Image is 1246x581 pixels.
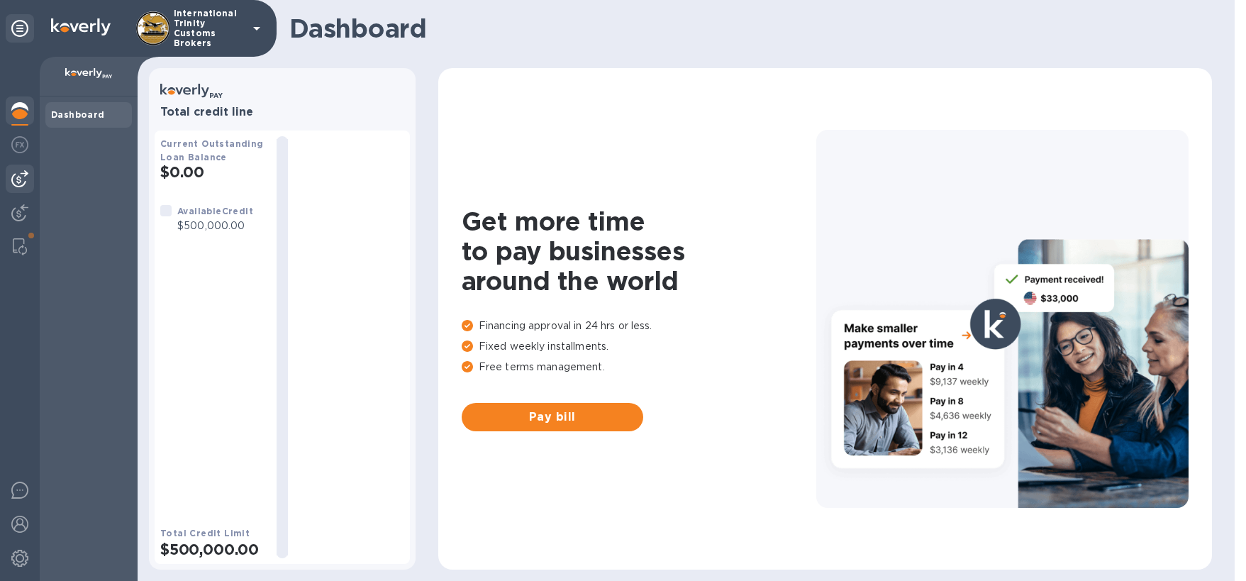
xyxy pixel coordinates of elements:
p: Financing approval in 24 hrs or less. [462,319,816,333]
img: Foreign exchange [11,136,28,153]
h1: Get more time to pay businesses around the world [462,206,816,296]
p: $500,000.00 [177,218,253,233]
b: Total Credit Limit [160,528,250,538]
h1: Dashboard [289,13,1205,43]
h3: Total credit line [160,106,404,119]
h2: $500,000.00 [160,541,265,558]
img: Logo [51,18,111,35]
span: Pay bill [473,409,632,426]
b: Dashboard [51,109,105,120]
b: Current Outstanding Loan Balance [160,138,264,162]
p: International Trinity Customs Brokers [174,9,245,48]
b: Available Credit [177,206,253,216]
h2: $0.00 [160,163,265,181]
div: Unpin categories [6,14,34,43]
p: Fixed weekly installments. [462,339,816,354]
button: Pay bill [462,403,643,431]
p: Free terms management. [462,360,816,375]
